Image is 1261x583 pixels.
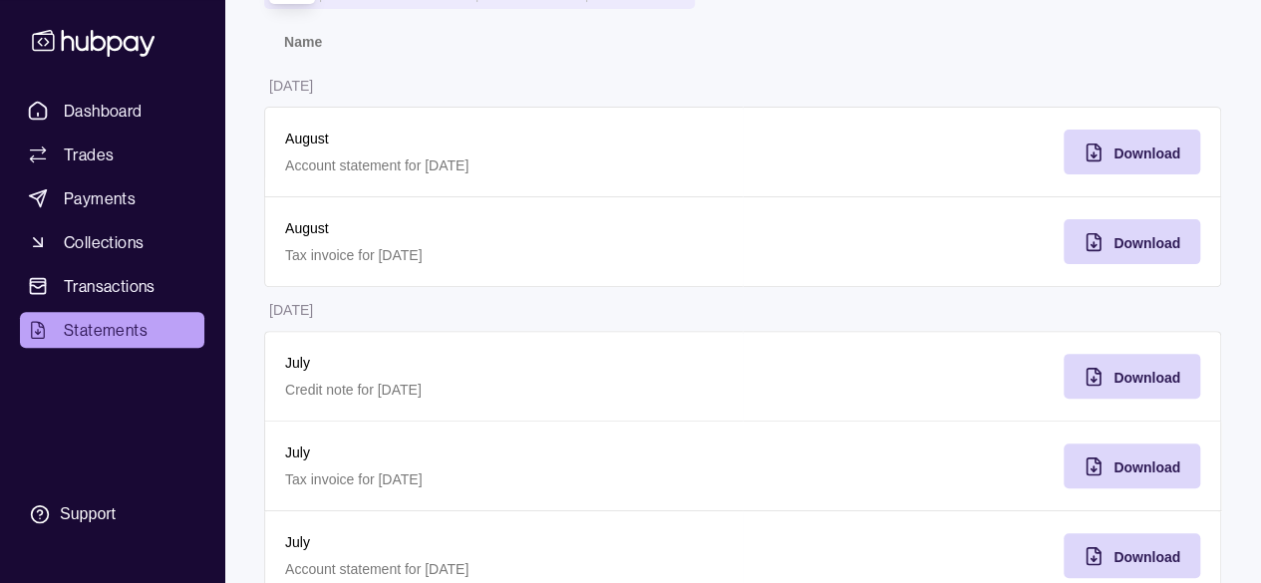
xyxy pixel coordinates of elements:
[269,78,313,94] p: [DATE]
[285,128,723,149] p: August
[1113,146,1180,161] span: Download
[64,318,148,342] span: Statements
[285,441,723,463] p: July
[284,34,322,50] p: Name
[285,352,723,374] p: July
[64,186,136,210] span: Payments
[64,99,143,123] span: Dashboard
[285,217,723,239] p: August
[20,312,204,348] a: Statements
[20,93,204,129] a: Dashboard
[285,531,723,553] p: July
[285,468,723,490] p: Tax invoice for [DATE]
[269,302,313,318] p: [DATE]
[285,244,723,266] p: Tax invoice for [DATE]
[20,180,204,216] a: Payments
[20,268,204,304] a: Transactions
[20,224,204,260] a: Collections
[1113,549,1180,565] span: Download
[20,493,204,535] a: Support
[285,154,723,176] p: Account statement for [DATE]
[1064,354,1200,399] button: Download
[64,230,144,254] span: Collections
[285,558,723,580] p: Account statement for [DATE]
[1113,235,1180,251] span: Download
[1064,130,1200,174] button: Download
[1113,370,1180,386] span: Download
[64,274,156,298] span: Transactions
[1064,219,1200,264] button: Download
[60,503,116,525] div: Support
[285,379,723,401] p: Credit note for [DATE]
[1113,459,1180,475] span: Download
[1064,443,1200,488] button: Download
[20,137,204,172] a: Trades
[64,143,114,166] span: Trades
[1064,533,1200,578] button: Download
